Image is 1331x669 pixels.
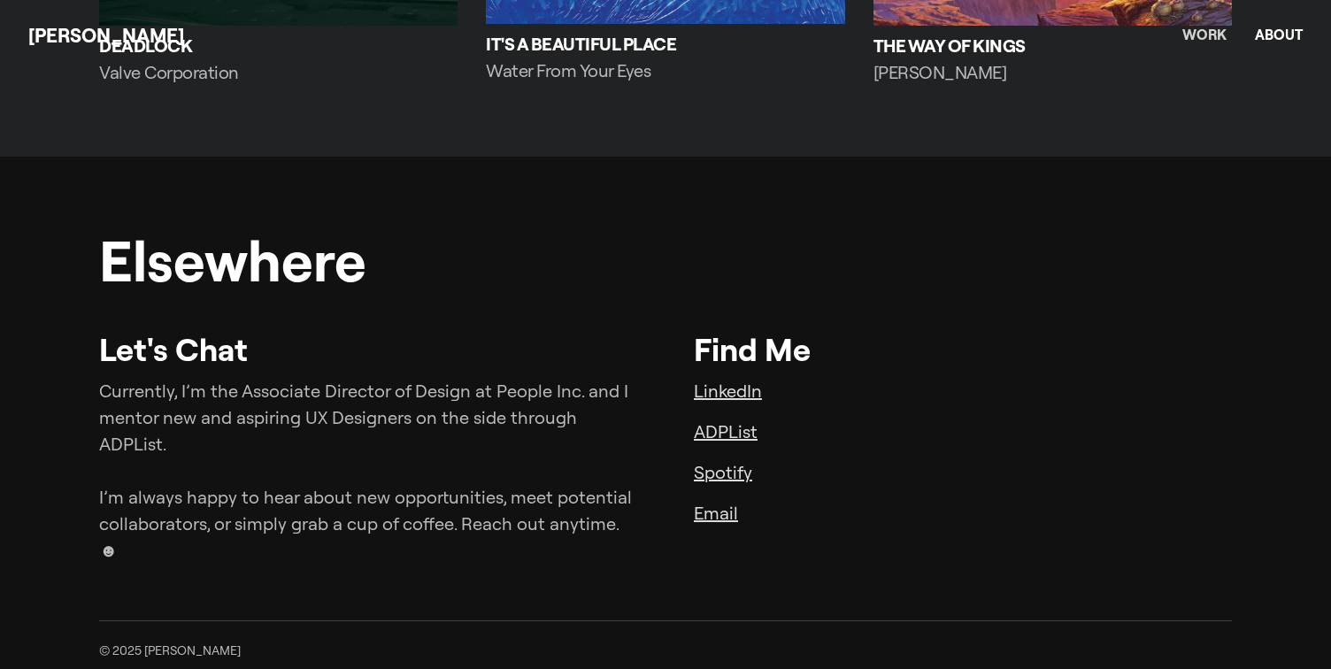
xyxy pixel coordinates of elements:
p: Elsewhere [99,227,366,296]
p: Let's Chat [99,324,248,375]
a: Spotify [694,461,752,483]
p: © 2025 [PERSON_NAME] [99,642,241,660]
a: LinkedIn [694,380,762,402]
h3: Valve Corporation [99,59,458,86]
h3: Water From Your Eyes [486,58,844,84]
p: Find Me [694,324,811,375]
h3: [PERSON_NAME] [873,59,1232,86]
a: [PERSON_NAME] [28,23,184,48]
a: About [1255,26,1303,43]
span: I’m always happy to hear about new opportunities, meet potential collaborators, or simply grab a ... [99,486,636,561]
a: Work [1182,26,1227,43]
a: Email [694,502,738,524]
span: Currently, I’m the Associate Director of Design at People Inc. and I mentor new and aspiring UX D... [99,380,633,455]
a: ADPList [694,420,758,442]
